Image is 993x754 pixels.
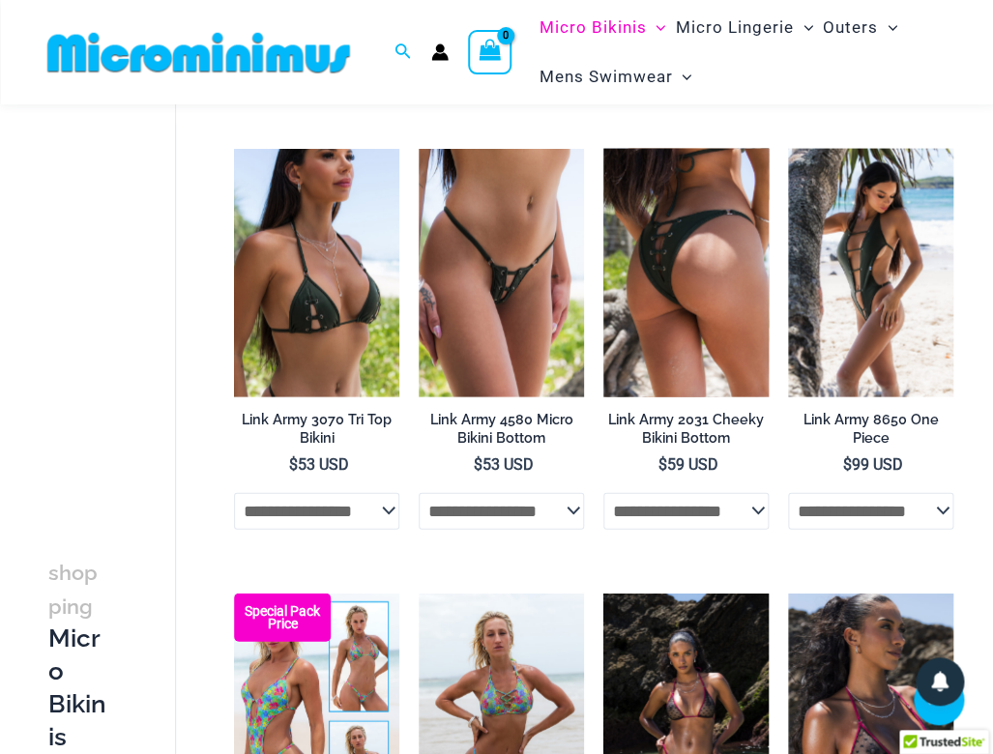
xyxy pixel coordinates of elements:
span: $ [289,455,298,474]
a: Mens SwimwearMenu ToggleMenu Toggle [534,52,696,101]
a: Link Army 2031 Cheeky Bikini Bottom [603,411,769,454]
a: View Shopping Cart, empty [468,30,512,74]
a: Link Army 3070 Tri Top 01Link Army 3070 Tri Top 2031 Cheeky 10Link Army 3070 Tri Top 2031 Cheeky 10 [234,149,399,396]
b: Special Pack Price [234,605,331,630]
bdi: 53 USD [289,455,349,474]
a: Link Army 4580 Micro Bikini Bottom [419,411,584,454]
h3: Micro Bikinis [48,555,107,753]
img: Link Army 4580 Micro 01 [419,149,584,396]
span: shopping [48,560,98,618]
span: Menu Toggle [646,3,665,52]
img: Link Army 3070 Tri Top 01 [234,149,399,396]
span: Micro Lingerie [676,3,794,52]
span: Menu Toggle [878,3,897,52]
img: Link Army 2031 Cheeky 02 [603,149,769,396]
span: $ [474,455,482,474]
a: OutersMenu ToggleMenu Toggle [818,3,902,52]
a: Link Army 4580 Micro 01Link Army 4580 Micro 02Link Army 4580 Micro 02 [419,149,584,396]
span: Mens Swimwear [539,52,672,101]
a: Micro BikinisMenu ToggleMenu Toggle [534,3,670,52]
h2: Link Army 4580 Micro Bikini Bottom [419,411,584,447]
a: Link Army 3070 Tri Top Bikini [234,411,399,454]
h2: Link Army 8650 One Piece [788,411,953,447]
iframe: TrustedSite Certified [48,108,222,495]
span: Menu Toggle [794,3,813,52]
img: MM SHOP LOGO FLAT [40,31,358,74]
h2: Link Army 3070 Tri Top Bikini [234,411,399,447]
a: Link Army 8650 One Piece 11Link Army 8650 One Piece 04Link Army 8650 One Piece 04 [788,149,953,396]
h2: Link Army 2031 Cheeky Bikini Bottom [603,411,769,447]
span: $ [658,455,667,474]
img: Link Army 8650 One Piece 11 [788,149,953,396]
span: Menu Toggle [672,52,691,101]
a: Micro LingerieMenu ToggleMenu Toggle [671,3,818,52]
bdi: 53 USD [474,455,534,474]
a: Account icon link [431,43,449,61]
span: Micro Bikinis [539,3,646,52]
a: Link Army 8650 One Piece [788,411,953,454]
a: Link Army 2031 Cheeky 01Link Army 2031 Cheeky 02Link Army 2031 Cheeky 02 [603,149,769,396]
bdi: 59 USD [658,455,718,474]
span: $ [843,455,852,474]
bdi: 99 USD [843,455,903,474]
span: Outers [823,3,878,52]
a: Search icon link [394,41,412,65]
